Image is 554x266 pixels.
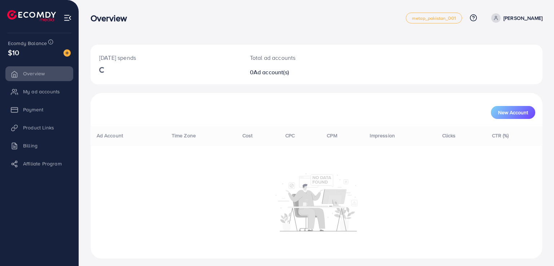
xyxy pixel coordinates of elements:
[254,68,289,76] span: Ad account(s)
[8,47,19,58] span: $10
[498,110,528,115] span: New Account
[488,13,542,23] a: [PERSON_NAME]
[63,49,71,57] img: image
[8,40,47,47] span: Ecomdy Balance
[491,106,535,119] button: New Account
[250,69,346,76] h2: 0
[412,16,456,21] span: metap_pakistan_001
[406,13,462,23] a: metap_pakistan_001
[250,53,346,62] p: Total ad accounts
[99,53,233,62] p: [DATE] spends
[7,10,56,21] img: logo
[91,13,133,23] h3: Overview
[63,14,72,22] img: menu
[504,14,542,22] p: [PERSON_NAME]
